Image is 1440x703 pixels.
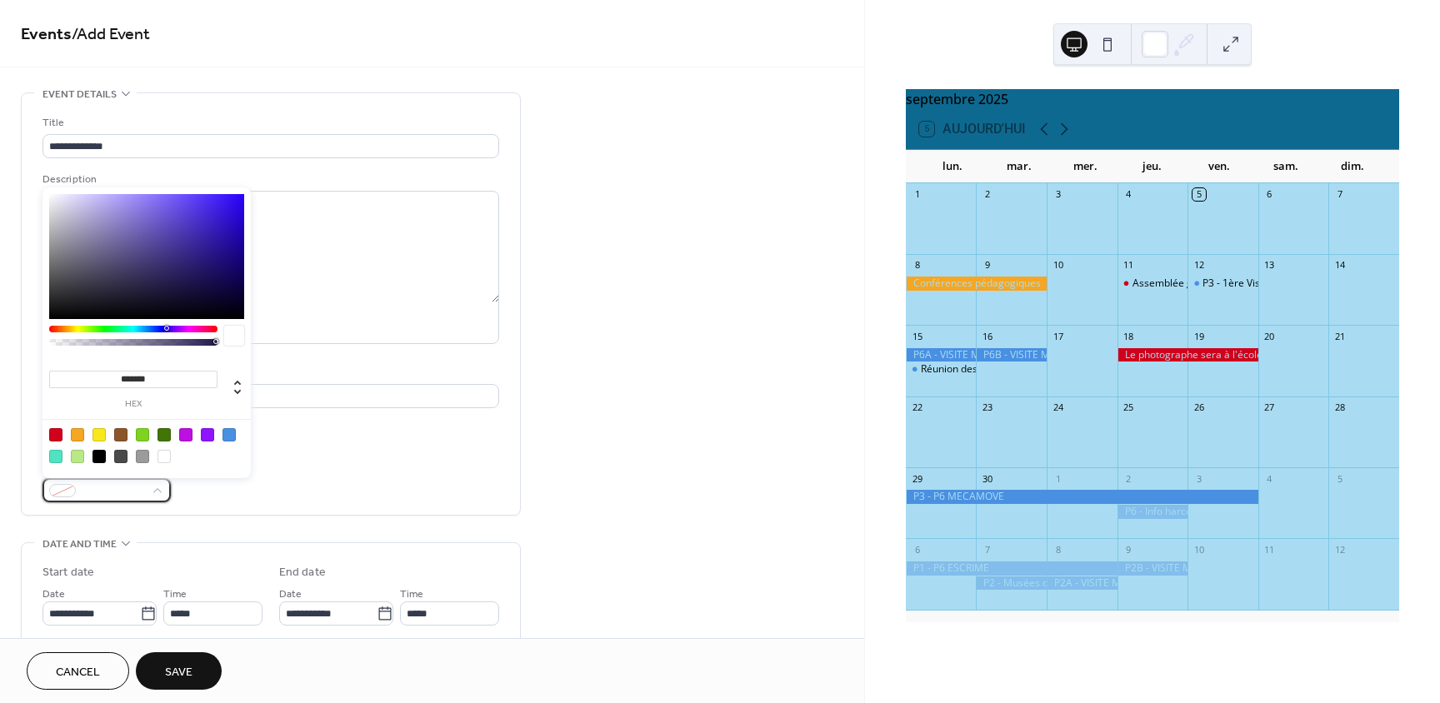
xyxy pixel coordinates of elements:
[1052,472,1064,485] div: 1
[165,664,192,681] span: Save
[906,277,1047,291] div: Conférences pédagogiques
[1263,330,1276,342] div: 20
[981,188,993,201] div: 2
[42,114,496,132] div: Title
[42,564,94,581] div: Start date
[921,362,1141,376] div: Réunion des parents délégués avec la Direction
[1333,188,1346,201] div: 7
[179,428,192,441] div: #BD10E0
[981,543,993,556] div: 7
[157,428,171,441] div: #417505
[1202,277,1375,291] div: P3 - 1ère Visite du Home le Sagittaire
[976,576,1047,591] div: P2 - Musées des Beaux-Arts
[1252,150,1319,183] div: sam.
[1052,543,1064,556] div: 8
[1117,561,1188,576] div: P2B - VISITE MEDICALE
[911,188,923,201] div: 1
[1122,188,1135,201] div: 4
[136,450,149,463] div: #9B9B9B
[27,652,129,690] button: Cancel
[1117,505,1188,519] div: P6 - Info harcèlement
[1333,543,1346,556] div: 12
[114,450,127,463] div: #4A4A4A
[163,586,187,603] span: Time
[1052,259,1064,272] div: 10
[911,472,923,485] div: 29
[279,564,326,581] div: End date
[1319,150,1386,183] div: dim.
[21,18,72,51] a: Events
[1333,330,1346,342] div: 21
[976,348,1047,362] div: P6B - VISITE MEDICALE
[906,89,1399,109] div: septembre 2025
[136,652,222,690] button: Save
[981,401,993,414] div: 23
[71,450,84,463] div: #B8E986
[1122,543,1135,556] div: 9
[49,400,217,409] label: hex
[92,428,106,441] div: #F8E71C
[42,364,496,381] div: Location
[1052,330,1064,342] div: 17
[42,171,496,188] div: Description
[1192,330,1205,342] div: 19
[1192,188,1205,201] div: 5
[919,150,986,183] div: lun.
[1192,401,1205,414] div: 26
[981,330,993,342] div: 16
[56,664,100,681] span: Cancel
[981,472,993,485] div: 30
[42,586,65,603] span: Date
[1122,259,1135,272] div: 11
[1192,259,1205,272] div: 12
[1052,401,1064,414] div: 24
[986,150,1052,183] div: mar.
[157,450,171,463] div: #FFFFFF
[1122,472,1135,485] div: 2
[71,428,84,441] div: #F5A623
[1263,401,1276,414] div: 27
[1119,150,1186,183] div: jeu.
[1263,259,1276,272] div: 13
[1263,543,1276,556] div: 11
[1187,277,1258,291] div: P3 - 1ère Visite du Home le Sagittaire
[1122,330,1135,342] div: 18
[114,428,127,441] div: #8B572A
[906,490,1258,504] div: P3 - P6 MECAMOVE
[400,586,423,603] span: Time
[92,450,106,463] div: #000000
[1052,150,1119,183] div: mer.
[906,362,977,376] div: Réunion des parents délégués avec la Direction
[906,561,1117,576] div: P1 - P6 ESCRIME
[222,428,236,441] div: #4A90E2
[1192,472,1205,485] div: 3
[1186,150,1252,183] div: ven.
[1333,401,1346,414] div: 28
[911,543,923,556] div: 6
[1263,188,1276,201] div: 6
[1263,472,1276,485] div: 4
[279,586,302,603] span: Date
[911,330,923,342] div: 15
[1117,348,1258,362] div: Le photographe sera à l'école.
[1192,543,1205,556] div: 10
[42,86,117,103] span: Event details
[49,428,62,441] div: #D0021B
[1333,472,1346,485] div: 5
[1132,277,1336,291] div: Assemblée générale du Comité des Parents
[1333,259,1346,272] div: 14
[906,348,977,362] div: P6A - VISITE MEDICALE
[981,259,993,272] div: 9
[49,450,62,463] div: #50E3C2
[1117,277,1188,291] div: Assemblée générale du Comité des Parents
[911,401,923,414] div: 22
[1052,188,1064,201] div: 3
[42,536,117,553] span: Date and time
[72,18,150,51] span: / Add Event
[1047,576,1117,591] div: P2A - VISITE MEDICALE
[201,428,214,441] div: #9013FE
[911,259,923,272] div: 8
[1122,401,1135,414] div: 25
[136,428,149,441] div: #7ED321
